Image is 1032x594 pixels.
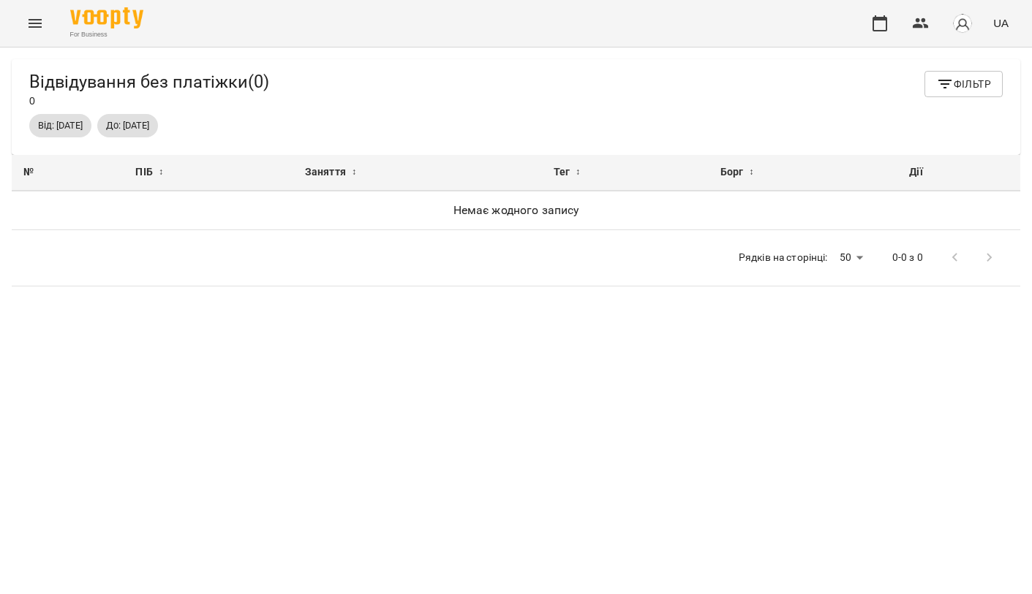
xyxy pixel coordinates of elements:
button: Menu [18,6,53,41]
div: 0 [29,71,269,108]
span: Заняття [305,164,346,181]
span: ↕ [159,164,163,181]
div: Дії [909,164,1009,181]
span: ↕ [352,164,356,181]
span: ↕ [576,164,580,181]
div: № [23,164,112,181]
button: Фільтр [924,71,1003,97]
span: Від: [DATE] [29,119,91,132]
div: 50 [834,247,869,268]
h6: Немає жодного запису [23,200,1009,221]
span: UA [993,15,1009,31]
span: Тег [554,164,570,181]
img: Voopty Logo [70,7,143,28]
span: Фільтр [936,75,991,93]
span: Борг [720,164,744,181]
p: Рядків на сторінці: [739,251,828,265]
span: ↕ [749,164,753,181]
h5: Відвідування без платіжки ( 0 ) [29,71,269,94]
span: До: [DATE] [97,119,158,132]
p: 0-0 з 0 [892,251,923,265]
img: avatar_s.png [952,13,973,34]
span: ПІБ [135,164,152,181]
button: UA [987,9,1014,37]
span: For Business [70,30,143,39]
